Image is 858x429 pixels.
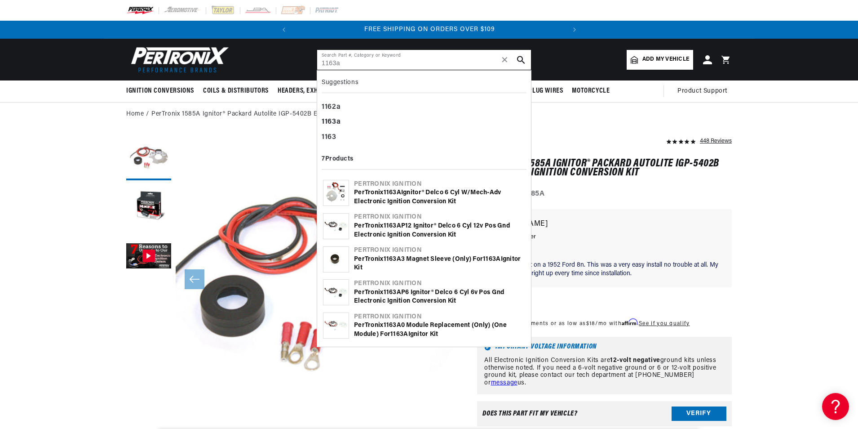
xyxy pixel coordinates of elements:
[322,130,526,145] div: 1163
[622,319,637,326] span: Affirm
[322,118,341,125] b: 1163a
[323,280,349,305] img: PerTronix 1163AP6 Ignitor® Delco 6 cyl 6v Pos Gnd Electronic Ignition Conversion Kit
[677,80,732,102] summary: Product Support
[151,109,415,119] a: PerTronix 1585A Ignitor® Packard Autolite IGP-5402B Electronic Ignition Conversion Kit
[185,269,204,289] button: Slide left
[354,246,525,255] div: Pertronix Ignition
[642,55,689,64] span: Add my vehicle
[322,100,526,115] div: 1162a
[126,109,144,119] a: Home
[572,86,610,96] span: Motorcycle
[354,180,525,189] div: Pertronix Ignition
[126,109,732,119] nav: breadcrumbs
[354,321,525,339] div: PerTronix 0 Module replacement (only) (one module) for Ignitor Kit
[293,25,566,35] div: 2 of 2
[384,223,401,229] b: 1163A
[484,357,725,387] p: All Electronic Ignition Conversion Kits are ground kits unless otherwise noted. If you need a 6-v...
[273,80,387,102] summary: Headers, Exhausts & Components
[504,80,568,102] summary: Spark Plug Wires
[317,50,531,70] input: Search Part #, Category or Keyword
[322,156,354,162] b: 7 Products
[384,322,401,329] b: 1163A
[126,86,194,96] span: Ignition Conversions
[104,21,754,39] slideshow-component: Translation missing: en.sections.announcements.announcement_bar
[477,319,690,328] p: 4 interest-free payments or as low as /mo with .
[126,44,230,75] img: Pertronix
[677,86,727,96] span: Product Support
[700,135,732,146] div: 448 Reviews
[354,279,525,288] div: Pertronix Ignition
[126,185,171,230] button: Load image 2 in gallery view
[126,135,171,180] button: Load image 1 in gallery view
[323,214,349,239] img: PerTronix 1163AP12 Ignitor® Delco 6 cyl 12v Pos Gnd Electronic Ignition Conversion Kit
[390,331,408,338] b: 1163A
[486,261,723,278] p: I installed this kit on a 1952 Ford 8n. This was a very easy install no trouble at all. My tracto...
[323,313,349,338] img: PerTronix 1163A0 Module replacement (only) (one module) for 1163A Ignitor Kit
[364,26,495,33] span: FREE SHIPPING ON ORDERS OVER $109
[323,247,349,272] img: PerTronix 1163A3 Magnet Sleeve (only) for 1163A Ignitor Kit
[323,180,349,206] img: PerTronix 1163A Ignitor® Delco 6 cyl w/Mech-Adv Electronic Ignition Conversion Kit
[354,188,525,206] div: PerTronix Ignitor® Delco 6 cyl w/Mech-Adv Electronic Ignition Conversion Kit
[126,135,459,424] media-gallery: Gallery Viewer
[354,222,525,239] div: PerTronix P12 Ignitor® Delco 6 cyl 12v Pos Gnd Electronic Ignition Conversion Kit
[486,218,723,231] p: [PERSON_NAME]
[203,86,269,96] span: Coils & Distributors
[384,256,401,263] b: 1163A
[524,190,545,197] strong: 1585A
[126,80,199,102] summary: Ignition Conversions
[278,86,383,96] span: Headers, Exhausts & Components
[566,21,584,39] button: Translation missing: en.sections.announcements.next_announcement
[491,380,517,386] a: message
[384,289,401,296] b: 1163A
[477,159,732,178] h1: PerTronix 1585A Ignitor® Packard Autolite IGP-5402B Electronic Ignition Conversion Kit
[672,407,726,421] button: Verify
[199,80,273,102] summary: Coils & Distributors
[509,86,563,96] span: Spark Plug Wires
[482,410,577,417] div: Does This part fit My vehicle?
[639,321,690,326] a: See if you qualify - Learn more about Affirm Financing (opens in modal)
[567,80,614,102] summary: Motorcycle
[484,344,725,351] h6: Important Voltage Information
[586,321,596,326] span: $18
[354,288,525,306] div: PerTronix P6 Ignitor® Delco 6 cyl 6v Pos Gnd Electronic Ignition Conversion Kit
[322,75,526,93] div: Suggestions
[627,50,693,70] a: Add my vehicle
[477,188,732,200] div: Part Number:
[610,357,660,364] strong: 12-volt negative
[483,256,500,263] b: 1163A
[511,50,531,70] button: search button
[275,21,293,39] button: Translation missing: en.sections.announcements.previous_announcement
[384,189,401,196] b: 1163A
[354,213,525,222] div: Pertronix Ignition
[354,313,525,322] div: Pertronix Ignition
[354,255,525,273] div: PerTronix 3 Magnet Sleeve (only) for Ignitor Kit
[293,25,566,35] div: Announcement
